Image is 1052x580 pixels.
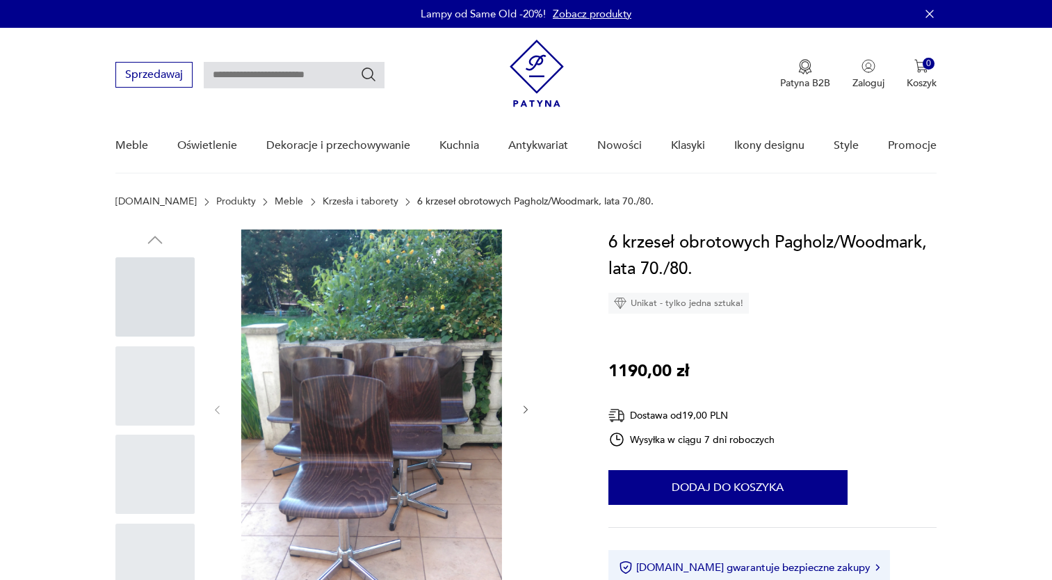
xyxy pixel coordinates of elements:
[508,119,568,172] a: Antykwariat
[852,59,884,90] button: Zaloguj
[177,119,237,172] a: Oświetlenie
[734,119,804,172] a: Ikony designu
[510,40,564,107] img: Patyna - sklep z meblami i dekoracjami vintage
[323,196,398,207] a: Krzesła i taborety
[907,59,937,90] button: 0Koszyk
[275,196,303,207] a: Meble
[216,196,256,207] a: Produkty
[608,470,848,505] button: Dodaj do koszyka
[360,66,377,83] button: Szukaj
[608,293,749,314] div: Unikat - tylko jedna sztuka!
[780,76,830,90] p: Patyna B2B
[608,407,625,424] img: Ikona dostawy
[608,431,775,448] div: Wysyłka w ciągu 7 dni roboczych
[417,196,654,207] p: 6 krzeseł obrotowych Pagholz/Woodmark, lata 70./80.
[923,58,934,70] div: 0
[553,7,631,21] a: Zobacz produkty
[115,196,197,207] a: [DOMAIN_NAME]
[798,59,812,74] img: Ikona medalu
[608,229,937,282] h1: 6 krzeseł obrotowych Pagholz/Woodmark, lata 70./80.
[266,119,410,172] a: Dekoracje i przechowywanie
[619,561,633,574] img: Ikona certyfikatu
[614,297,626,309] img: Ikona diamentu
[115,62,193,88] button: Sprzedawaj
[671,119,705,172] a: Klasyki
[597,119,642,172] a: Nowości
[914,59,928,73] img: Ikona koszyka
[888,119,937,172] a: Promocje
[907,76,937,90] p: Koszyk
[439,119,479,172] a: Kuchnia
[875,564,880,571] img: Ikona strzałki w prawo
[852,76,884,90] p: Zaloguj
[780,59,830,90] button: Patyna B2B
[608,407,775,424] div: Dostawa od 19,00 PLN
[619,561,880,574] button: [DOMAIN_NAME] gwarantuje bezpieczne zakupy
[421,7,546,21] p: Lampy od Same Old -20%!
[861,59,875,73] img: Ikonka użytkownika
[608,358,689,385] p: 1190,00 zł
[115,71,193,81] a: Sprzedawaj
[115,119,148,172] a: Meble
[834,119,859,172] a: Style
[780,59,830,90] a: Ikona medaluPatyna B2B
